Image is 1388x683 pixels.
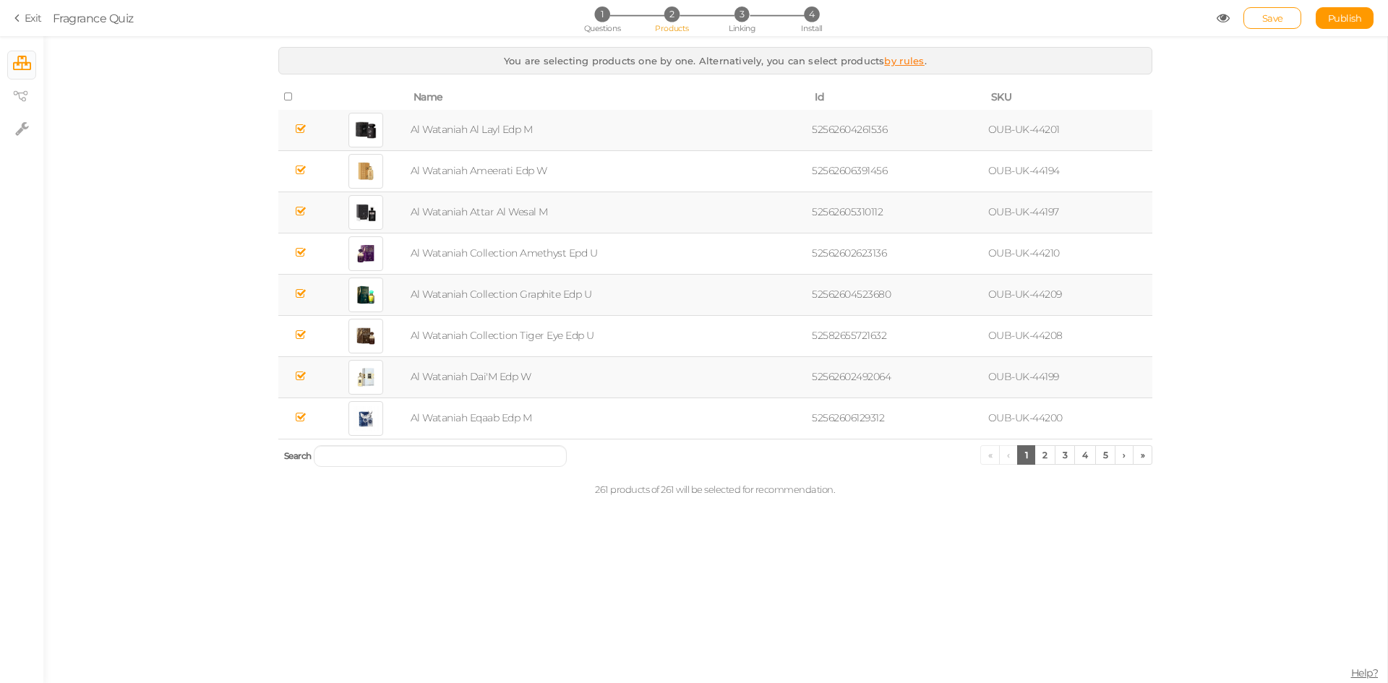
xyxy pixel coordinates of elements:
li: 3 Linking [708,7,776,22]
a: » [1133,445,1153,465]
tr: Al Wataniah Attar Al Wesal M 52562605310112 OUB-UK-44197 [278,192,1152,233]
a: 4 [1074,445,1096,465]
a: › [1115,445,1134,465]
tr: Al Wataniah Collection Amethyst Epd U 52562602623136 OUB-UK-44210 [278,233,1152,274]
a: 3 [1055,445,1076,465]
td: OUB-UK-44210 [985,233,1152,274]
tr: Al Wataniah Eqaab Edp M 52562606129312 OUB-UK-44200 [278,398,1152,439]
span: 261 products of 261 will be selected for recommendation. [595,484,835,495]
td: Al Wataniah Collection Graphite Edp U [408,274,809,315]
td: OUB-UK-44200 [985,398,1152,439]
td: 52562604261536 [809,110,985,151]
td: 52562602492064 [809,356,985,398]
div: Fragrance Quiz [53,9,134,27]
a: 2 [1034,445,1055,465]
li: 2 Products [638,7,706,22]
span: Id [815,90,824,103]
td: OUB-UK-44199 [985,356,1152,398]
td: Al Wataniah Al Layl Edp M [408,110,809,151]
span: Save [1262,12,1283,24]
td: 52562604523680 [809,274,985,315]
span: 4 [804,7,819,22]
td: OUB-UK-44208 [985,315,1152,356]
li: 1 Questions [568,7,635,22]
span: Name [414,90,443,103]
span: You are selecting products one by one. Alternatively, you can select products [504,55,884,66]
td: 52582655721632 [809,315,985,356]
tr: Al Wataniah Collection Graphite Edp U 52562604523680 OUB-UK-44209 [278,274,1152,315]
td: Al Wataniah Dai'M Edp W [408,356,809,398]
span: . [925,55,927,66]
td: OUB-UK-44197 [985,192,1152,233]
span: 3 [734,7,750,22]
div: Save [1243,7,1301,29]
span: Publish [1328,12,1362,24]
td: 52562605310112 [809,192,985,233]
span: Install [801,23,822,33]
td: Al Wataniah Ameerati Edp W [408,150,809,192]
td: 52562602623136 [809,233,985,274]
span: Linking [729,23,755,33]
td: OUB-UK-44209 [985,274,1152,315]
span: 1 [594,7,609,22]
a: Exit [14,11,42,25]
a: 5 [1095,445,1116,465]
td: OUB-UK-44194 [985,150,1152,192]
span: 2 [664,7,680,22]
span: Search [284,450,312,461]
li: 4 Install [778,7,845,22]
tr: Al Wataniah Collection Tiger Eye Edp U 52582655721632 OUB-UK-44208 [278,315,1152,356]
tr: Al Wataniah Ameerati Edp W 52562606391456 OUB-UK-44194 [278,150,1152,192]
tr: Al Wataniah Al Layl Edp M 52562604261536 OUB-UK-44201 [278,110,1152,151]
td: Al Wataniah Eqaab Edp M [408,398,809,439]
span: Help? [1351,666,1379,679]
td: 52562606129312 [809,398,985,439]
th: SKU [985,85,1152,110]
td: 52562606391456 [809,150,985,192]
a: by rules [884,55,924,66]
td: Al Wataniah Collection Amethyst Epd U [408,233,809,274]
tr: Al Wataniah Dai'M Edp W 52562602492064 OUB-UK-44199 [278,356,1152,398]
td: Al Wataniah Attar Al Wesal M [408,192,809,233]
span: Questions [584,23,621,33]
td: OUB-UK-44201 [985,110,1152,151]
td: Al Wataniah Collection Tiger Eye Edp U [408,315,809,356]
a: 1 [1017,445,1036,465]
span: Products [655,23,689,33]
